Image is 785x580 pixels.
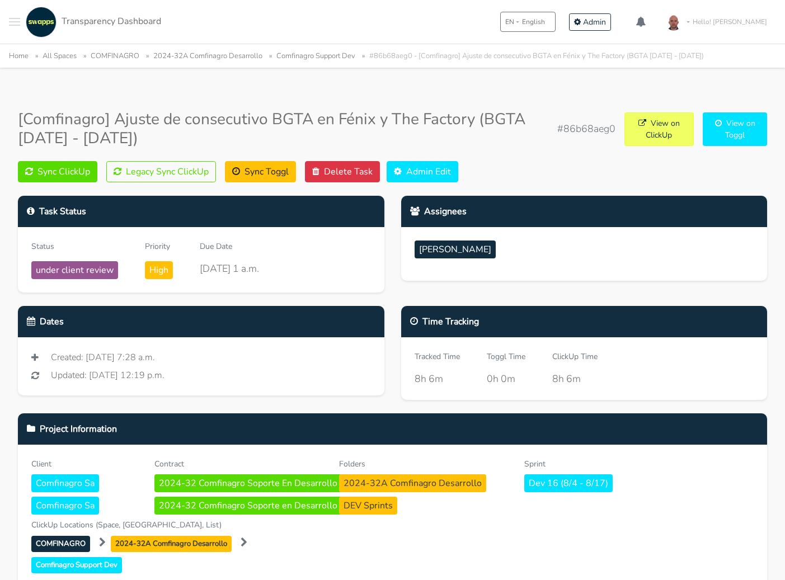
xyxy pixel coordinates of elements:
span: English [522,17,545,27]
div: Contract [154,458,322,470]
div: [DATE] 1 a.m. [200,261,259,276]
a: Comfinagro Sa [31,498,104,512]
span: Created: [DATE] 7:28 a.m. [51,351,155,364]
div: Task Status [18,196,384,227]
a: Transparency Dashboard [23,7,161,37]
button: Sync Toggl [225,161,296,182]
div: ClickUp Time [552,351,598,362]
div: 0h 0m [487,371,525,386]
div: Assignees [401,196,768,227]
a: [PERSON_NAME] [415,241,500,263]
span: COMFINAGRO [31,536,90,552]
span: Comfinagro Sa [31,497,99,515]
div: 8h 6m [415,371,460,386]
span: 2024-32 Comfinagro Soporte en Desarrollo (fase 1) [154,497,374,515]
a: Dev 16 (8/4 - 8/17) [524,476,617,489]
div: Dates [18,306,384,337]
button: Delete Task [305,161,380,182]
span: 2024-32A Comfinagro Desarrollo [339,474,486,492]
a: 2024-32A Comfinagro Desarrollo [111,536,238,549]
a: Admin Edit [387,161,458,182]
span: Admin [583,17,606,27]
div: Status [31,241,118,252]
div: 8h 6m [552,371,598,386]
a: Home [9,51,29,61]
a: COMFINAGRO [91,51,139,61]
img: swapps-linkedin-v2.jpg [26,7,57,37]
a: Comfinagro Support Dev [276,51,355,61]
a: Comfinagro Sa [31,476,104,489]
span: 2024-32A Comfinagro Desarrollo [111,536,232,552]
span: Comfinagro Support Dev [31,557,122,573]
a: COMFINAGRO [31,536,97,549]
span: Hello! [PERSON_NAME] [693,17,767,27]
span: Transparency Dashboard [62,15,161,27]
span: 2024-32 Comfinagro Soporte En Desarrollo (Fase 2) [154,474,377,492]
span: DEV Sprints [339,497,397,515]
div: Toggl Time [487,351,525,362]
span: High [145,261,173,279]
button: Sync ClickUp [18,161,97,182]
span: Comfinagro Sa [31,474,99,492]
div: Due Date [200,241,259,252]
h3: [Comfinagro] Ajuste de consecutivo BGTA en Fénix y The Factory (BGTA [DATE] - [DATE]) [18,110,557,148]
button: Toggle navigation menu [9,7,20,37]
span: [PERSON_NAME] [415,241,496,258]
div: Project Information [18,413,767,445]
img: foto-andres-documento.jpeg [662,11,685,33]
div: Folders [339,458,507,470]
a: 2024-32 Comfinagro Soporte en Desarrollo (fase 1) [154,498,379,512]
a: 2024-32A Comfinagro Desarrollo [339,476,491,489]
a: View on Toggl [703,112,767,146]
a: 2024-32 Comfinagro Soporte En Desarrollo (Fase 2) [154,476,381,489]
div: Tracked Time [415,351,460,362]
div: Client [31,458,138,470]
span: #86b68aeg0 [557,121,615,136]
a: DEV Sprints [339,498,402,512]
button: Legacy Sync ClickUp [106,161,216,182]
span: under client review [31,261,118,279]
a: Hello! [PERSON_NAME] [658,6,776,37]
a: Admin [569,13,611,31]
div: Time Tracking [401,306,768,337]
a: 2024-32A Comfinagro Desarrollo [153,51,262,61]
li: #86b68aeg0 - [Comfinagro] Ajuste de consecutivo BGTA en Fénix y The Factory (BGTA [DATE] - [DATE]) [358,50,704,63]
a: Comfinagro Support Dev [31,557,126,570]
button: ENEnglish [500,12,556,32]
div: ClickUp Locations (Space, [GEOGRAPHIC_DATA], List) [31,519,261,531]
a: All Spaces [43,51,77,61]
span: Dev 16 (8/4 - 8/17) [524,474,613,492]
span: Updated: [DATE] 12:19 p.m. [51,369,164,382]
div: Priority [145,241,173,252]
a: View on ClickUp [624,112,694,146]
div: Sprint [524,458,692,470]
